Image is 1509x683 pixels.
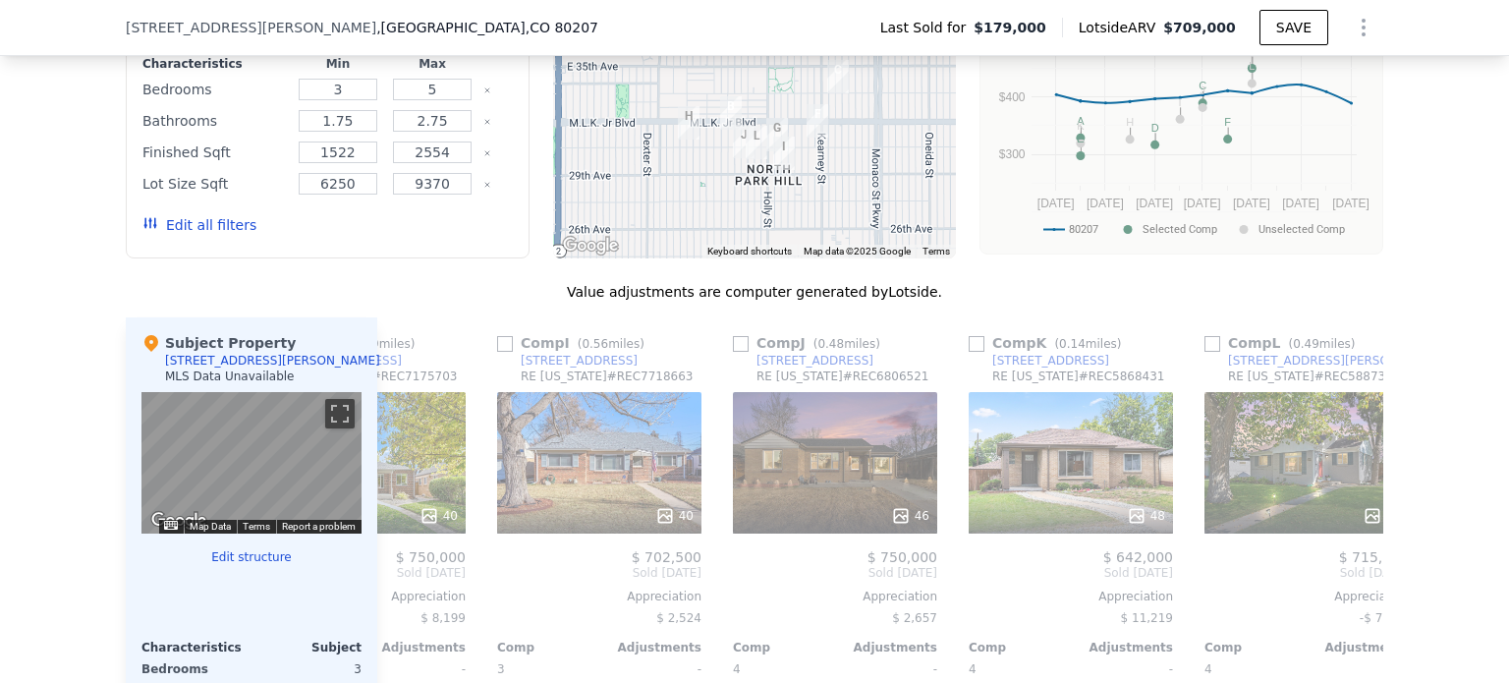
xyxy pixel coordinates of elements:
[1077,133,1084,144] text: E
[707,245,792,258] button: Keyboard shortcuts
[969,333,1129,353] div: Comp K
[367,655,466,683] div: -
[1339,549,1409,565] span: $ 715,000
[141,333,296,353] div: Subject Property
[1293,337,1319,351] span: 0.49
[999,147,1026,161] text: $300
[969,589,1173,604] div: Appreciation
[656,611,701,625] span: $ 2,524
[733,565,937,581] span: Sold [DATE]
[141,392,362,534] div: Street View
[497,589,701,604] div: Appreciation
[969,640,1071,655] div: Comp
[483,118,491,126] button: Clear
[1143,223,1217,236] text: Selected Comp
[1059,337,1086,351] span: 0.14
[1077,115,1085,127] text: A
[756,369,929,384] div: RE [US_STATE] # REC6806521
[992,4,1370,250] svg: A chart.
[1163,20,1236,35] span: $709,000
[165,353,380,369] div: [STREET_ADDRESS][PERSON_NAME]
[922,246,950,256] a: Terms (opens in new tab)
[340,337,422,351] span: ( miles)
[1204,333,1364,353] div: Comp L
[526,20,598,35] span: , CO 80207
[1249,60,1255,72] text: L
[1311,655,1409,683] div: -
[999,90,1026,104] text: $400
[141,549,362,565] button: Edit structure
[483,149,491,157] button: Clear
[497,333,652,353] div: Comp I
[1259,10,1328,45] button: SAVE
[1151,122,1159,134] text: D
[1233,197,1270,210] text: [DATE]
[1069,223,1098,236] text: 80207
[396,549,466,565] span: $ 750,000
[974,18,1046,37] span: $179,000
[1103,549,1173,565] span: $ 642,000
[817,337,844,351] span: 0.48
[295,56,381,72] div: Min
[419,506,458,526] div: 40
[1344,8,1383,47] button: Show Options
[497,640,599,655] div: Comp
[1126,116,1134,128] text: H
[497,662,505,676] span: 3
[725,117,762,166] div: 2960 Grape St
[146,508,211,534] a: Open this area in Google Maps (opens a new window)
[733,589,937,604] div: Appreciation
[146,508,211,534] img: Google
[483,181,491,189] button: Clear
[420,611,466,625] span: $ 8,199
[1258,223,1345,236] text: Unselected Comp
[1360,611,1409,625] span: -$ 7,216
[190,520,231,534] button: Map Data
[141,655,248,683] div: Bedrooms
[1121,611,1173,625] span: $ 11,219
[632,549,701,565] span: $ 702,500
[1204,353,1432,369] a: [STREET_ADDRESS][PERSON_NAME]
[255,655,362,683] div: 3
[1079,18,1163,37] span: Lotside ARV
[1204,662,1212,676] span: 4
[603,655,701,683] div: -
[141,640,251,655] div: Characteristics
[582,337,608,351] span: 0.56
[839,655,937,683] div: -
[867,549,937,565] span: $ 750,000
[521,353,638,369] div: [STREET_ADDRESS]
[969,662,977,676] span: 4
[126,282,1383,302] div: Value adjustments are computer generated by Lotside .
[142,215,256,235] button: Edit all filters
[142,76,287,103] div: Bedrooms
[969,353,1109,369] a: [STREET_ADDRESS]
[804,246,911,256] span: Map data ©2025 Google
[497,565,701,581] span: Sold [DATE]
[1127,506,1165,526] div: 48
[1204,565,1409,581] span: Sold [DATE]
[142,107,287,135] div: Bathrooms
[733,640,835,655] div: Comp
[733,333,888,353] div: Comp J
[282,521,356,532] a: Report a problem
[1228,353,1432,369] div: [STREET_ADDRESS][PERSON_NAME]
[1179,96,1182,108] text: I
[806,337,888,351] span: ( miles)
[165,369,295,384] div: MLS Data Unavailable
[992,353,1109,369] div: [STREET_ADDRESS]
[765,129,803,178] div: 2916 Ivanhoe St
[1087,197,1124,210] text: [DATE]
[558,233,623,258] img: Google
[142,56,287,72] div: Characteristics
[969,565,1173,581] span: Sold [DATE]
[363,640,466,655] div: Adjustments
[1077,120,1085,132] text: K
[1204,640,1307,655] div: Comp
[325,399,355,428] button: Toggle fullscreen view
[756,353,873,369] div: [STREET_ADDRESS]
[712,88,750,138] div: 3070 N Glencoe St
[733,662,741,676] span: 4
[243,521,270,532] a: Terms (opens in new tab)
